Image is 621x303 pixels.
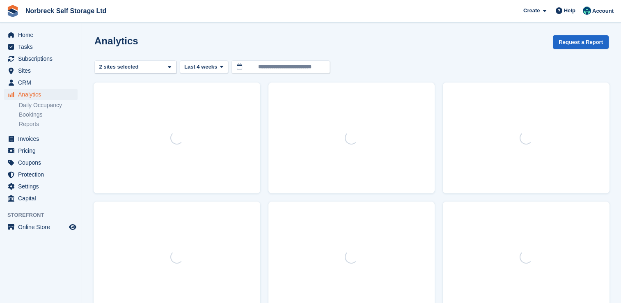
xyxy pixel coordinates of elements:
span: Pricing [18,145,67,156]
span: Capital [18,193,67,204]
a: Reports [19,120,78,128]
span: Invoices [18,133,67,145]
a: Preview store [68,222,78,232]
div: 2 sites selected [98,63,142,71]
a: Daily Occupancy [19,101,78,109]
span: Help [564,7,575,15]
a: menu [4,29,78,41]
h2: Analytics [94,35,138,46]
button: Last 4 weeks [180,60,228,74]
span: Last 4 weeks [184,63,217,71]
span: Coupons [18,157,67,168]
a: menu [4,169,78,180]
span: Create [523,7,540,15]
span: Storefront [7,211,82,219]
a: Bookings [19,111,78,119]
img: stora-icon-8386f47178a22dfd0bd8f6a31ec36ba5ce8667c1dd55bd0f319d3a0aa187defe.svg [7,5,19,17]
span: Account [592,7,614,15]
a: menu [4,193,78,204]
a: menu [4,221,78,233]
a: Norbreck Self Storage Ltd [22,4,110,18]
a: menu [4,77,78,88]
span: Tasks [18,41,67,53]
span: Settings [18,181,67,192]
a: menu [4,41,78,53]
span: Subscriptions [18,53,67,64]
span: Protection [18,169,67,180]
button: Request a Report [553,35,609,49]
span: Online Store [18,221,67,233]
span: Sites [18,65,67,76]
a: menu [4,65,78,76]
span: CRM [18,77,67,88]
span: Home [18,29,67,41]
a: menu [4,145,78,156]
a: menu [4,133,78,145]
a: menu [4,157,78,168]
img: Sally King [583,7,591,15]
a: menu [4,53,78,64]
span: Analytics [18,89,67,100]
a: menu [4,181,78,192]
a: menu [4,89,78,100]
